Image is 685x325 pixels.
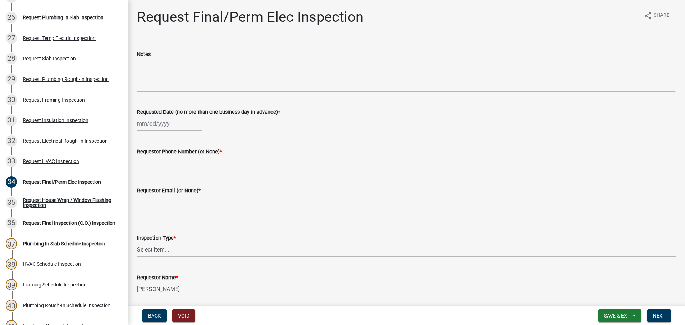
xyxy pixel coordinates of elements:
[6,53,17,64] div: 28
[6,94,17,106] div: 30
[6,115,17,126] div: 31
[638,9,675,22] button: shareShare
[137,188,201,193] label: Requestor Email (or None)
[137,149,222,154] label: Requestor Phone Number (or None)
[23,179,101,184] div: Request Final/Perm Elec Inspection
[23,198,117,208] div: Request House Wrap / Window Flashing Inspection
[644,11,652,20] i: share
[6,300,17,311] div: 40
[653,313,665,319] span: Next
[23,36,96,41] div: Request Temp Electric Inspection
[604,313,631,319] span: Save & Exit
[654,11,669,20] span: Share
[23,303,111,308] div: Plumbing Rough-In Schedule Inspection
[137,9,364,26] h1: Request Final/Perm Elec Inspection
[6,197,17,208] div: 35
[6,156,17,167] div: 33
[23,97,85,102] div: Request Framing Inspection
[23,15,103,20] div: Request Plumbing In Slab Inspection
[23,118,88,123] div: Request Insulation Inspection
[23,220,115,225] div: Request Final Inspection (C.O.) Inspection
[23,56,76,61] div: Request Slab Inspection
[23,138,108,143] div: Request Electrical Rough-In Inspection
[647,309,671,322] button: Next
[172,309,195,322] button: Void
[6,258,17,270] div: 38
[23,77,109,82] div: Request Plumbing Rough-In Inspection
[23,282,87,287] div: Framing Schedule Inspection
[6,279,17,290] div: 39
[137,275,178,280] label: Requestor Name
[148,313,161,319] span: Back
[6,12,17,23] div: 26
[598,309,641,322] button: Save & Exit
[6,32,17,44] div: 27
[137,236,176,241] label: Inspection Type
[6,238,17,249] div: 37
[142,309,167,322] button: Back
[23,261,81,266] div: HVAC Schedule Inspection
[137,52,151,57] label: Notes
[6,176,17,188] div: 34
[6,135,17,147] div: 32
[23,159,79,164] div: Request HVAC Inspection
[137,110,280,115] label: Requested Date (no more than one business day in advance)
[137,116,202,131] input: mm/dd/yyyy
[6,217,17,229] div: 36
[6,73,17,85] div: 29
[23,241,105,246] div: Plumbing In Slab Schedule Inspection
